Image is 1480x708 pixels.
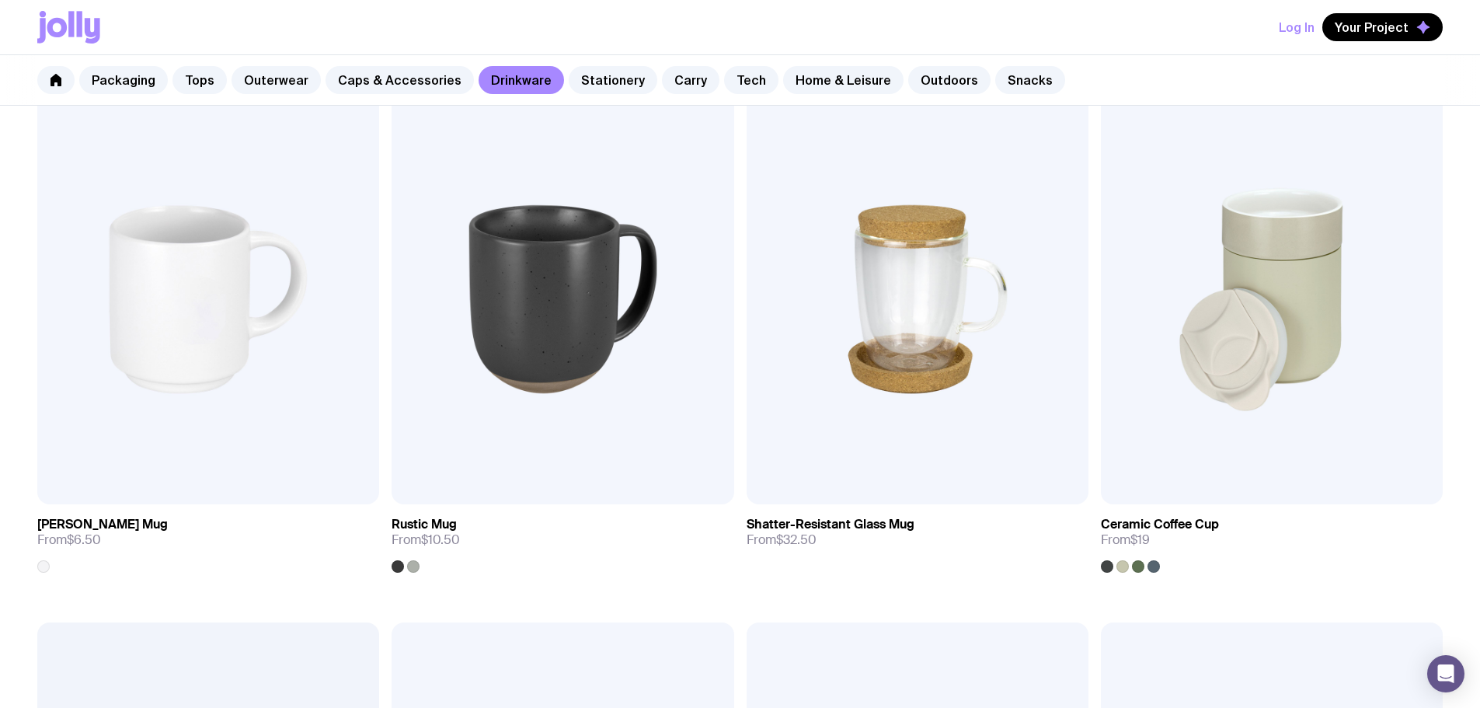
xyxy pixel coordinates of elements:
span: Your Project [1335,19,1409,35]
h3: Ceramic Coffee Cup [1101,517,1219,532]
a: Home & Leisure [783,66,904,94]
a: Drinkware [479,66,564,94]
a: Carry [662,66,719,94]
span: From [747,532,817,548]
h3: Shatter-Resistant Glass Mug [747,517,914,532]
span: $32.50 [776,532,817,548]
a: Shatter-Resistant Glass MugFrom$32.50 [747,504,1088,560]
a: Stationery [569,66,657,94]
a: Caps & Accessories [326,66,474,94]
button: Your Project [1322,13,1443,41]
a: Packaging [79,66,168,94]
h3: [PERSON_NAME] Mug [37,517,168,532]
span: From [392,532,460,548]
a: Outdoors [908,66,991,94]
span: From [1101,532,1150,548]
a: Tops [172,66,227,94]
h3: Rustic Mug [392,517,457,532]
span: $19 [1130,532,1150,548]
span: $6.50 [67,532,101,548]
a: Rustic MugFrom$10.50 [392,504,733,573]
a: Outerwear [232,66,321,94]
a: Snacks [995,66,1065,94]
span: $10.50 [421,532,460,548]
span: From [37,532,101,548]
a: Tech [724,66,778,94]
a: Ceramic Coffee CupFrom$19 [1101,504,1443,573]
button: Log In [1279,13,1315,41]
div: Open Intercom Messenger [1427,655,1464,692]
a: [PERSON_NAME] MugFrom$6.50 [37,504,379,573]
